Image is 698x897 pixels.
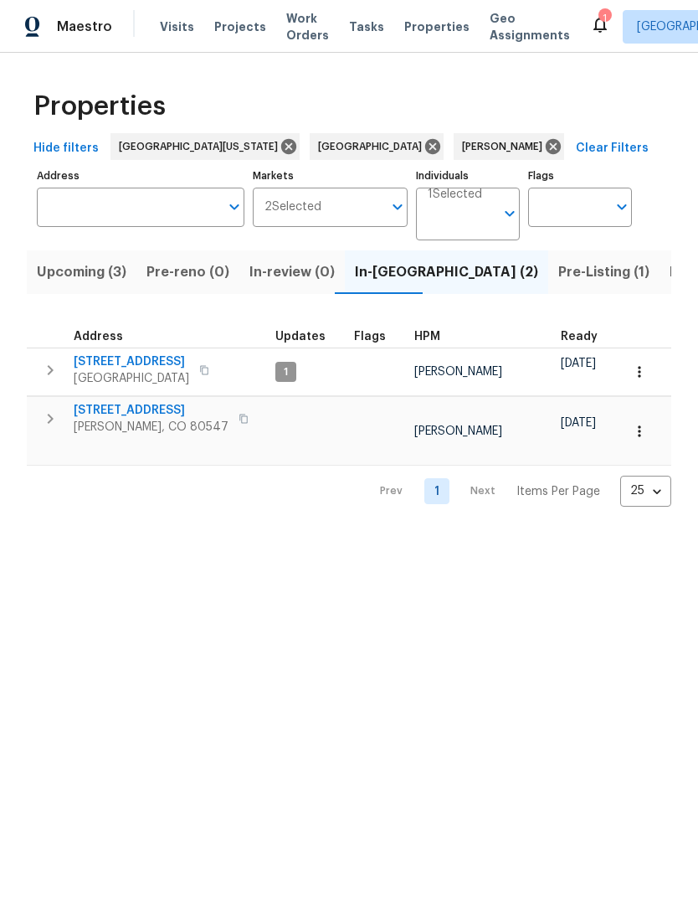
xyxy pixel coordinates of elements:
[33,138,99,159] span: Hide filters
[110,133,300,160] div: [GEOGRAPHIC_DATA][US_STATE]
[561,417,596,429] span: [DATE]
[74,370,189,387] span: [GEOGRAPHIC_DATA]
[74,402,228,419] span: [STREET_ADDRESS]
[310,133,444,160] div: [GEOGRAPHIC_DATA]
[275,331,326,343] span: Updates
[74,353,189,370] span: [STREET_ADDRESS]
[414,425,502,437] span: [PERSON_NAME]
[576,138,649,159] span: Clear Filters
[498,202,521,225] button: Open
[414,366,502,378] span: [PERSON_NAME]
[37,260,126,284] span: Upcoming (3)
[386,195,409,219] button: Open
[462,138,549,155] span: [PERSON_NAME]
[249,260,335,284] span: In-review (0)
[416,171,520,181] label: Individuals
[424,478,449,504] a: Goto page 1
[598,10,610,27] div: 1
[414,331,440,343] span: HPM
[561,331,598,343] span: Ready
[37,171,244,181] label: Address
[27,133,105,164] button: Hide filters
[74,419,228,436] span: [PERSON_NAME], CO 80547
[516,483,600,500] p: Items Per Page
[364,476,671,507] nav: Pagination Navigation
[561,331,613,343] div: Earliest renovation start date (first business day after COE or Checkout)
[160,18,194,35] span: Visits
[558,260,649,284] span: Pre-Listing (1)
[214,18,266,35] span: Projects
[454,133,564,160] div: [PERSON_NAME]
[264,200,321,214] span: 2 Selected
[146,260,229,284] span: Pre-reno (0)
[57,18,112,35] span: Maestro
[404,18,470,35] span: Properties
[74,331,123,343] span: Address
[569,133,655,164] button: Clear Filters
[355,260,538,284] span: In-[GEOGRAPHIC_DATA] (2)
[620,469,671,513] div: 25
[286,10,329,44] span: Work Orders
[528,171,632,181] label: Flags
[33,98,166,115] span: Properties
[277,365,295,379] span: 1
[223,195,246,219] button: Open
[349,21,384,33] span: Tasks
[428,188,482,202] span: 1 Selected
[610,195,634,219] button: Open
[490,10,570,44] span: Geo Assignments
[253,171,408,181] label: Markets
[561,358,596,369] span: [DATE]
[354,331,386,343] span: Flags
[318,138,429,155] span: [GEOGRAPHIC_DATA]
[119,138,285,155] span: [GEOGRAPHIC_DATA][US_STATE]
